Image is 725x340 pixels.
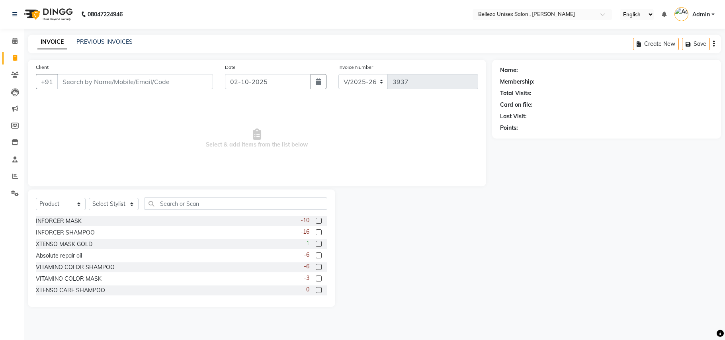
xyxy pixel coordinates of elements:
span: -6 [304,251,309,259]
div: VITAMINO COLOR SHAMPOO [36,263,115,272]
a: INVOICE [37,35,67,49]
button: Create New [633,38,679,50]
span: 0 [306,285,309,294]
div: Points: [500,124,518,132]
input: Search or Scan [145,197,327,210]
div: VITAMINO COLOR MASK [36,275,102,283]
div: Absolute repair oil [36,252,82,260]
span: -10 [301,216,309,225]
div: Last Visit: [500,112,527,121]
span: -16 [301,228,309,236]
b: 08047224946 [88,3,123,25]
div: Name: [500,66,518,74]
a: PREVIOUS INVOICES [76,38,133,45]
div: Membership: [500,78,535,86]
div: XTENSO MASK GOLD [36,240,92,248]
label: Date [225,64,236,71]
label: Client [36,64,49,71]
div: Card on file: [500,101,533,109]
button: Save [682,38,710,50]
div: INFORCER MASK [36,217,82,225]
div: XTENSO CARE SHAMPOO [36,286,105,295]
img: logo [20,3,75,25]
span: Select & add items from the list below [36,99,478,178]
span: 1 [306,239,309,248]
input: Search by Name/Mobile/Email/Code [57,74,213,89]
span: -3 [304,274,309,282]
span: -6 [304,262,309,271]
label: Invoice Number [338,64,373,71]
span: Admin [692,10,710,19]
div: Total Visits: [500,89,532,98]
div: INFORCER SHAMPOO [36,229,95,237]
img: Admin [674,7,688,21]
button: +91 [36,74,58,89]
